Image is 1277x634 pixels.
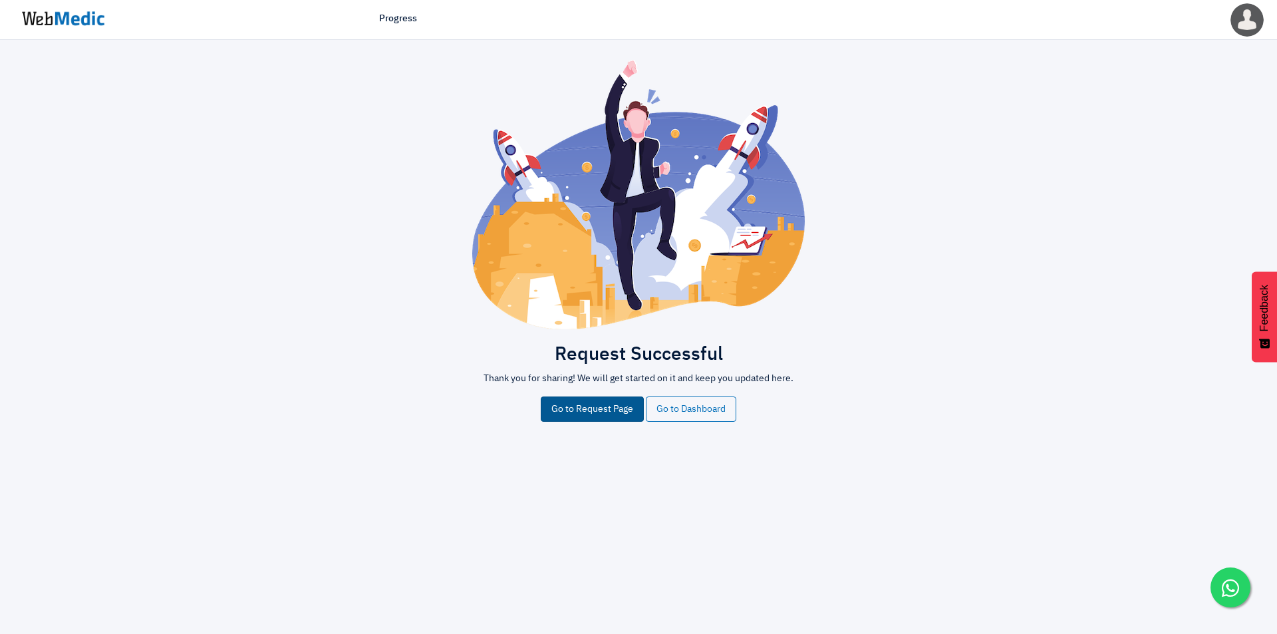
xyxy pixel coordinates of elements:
a: Go to Dashboard [646,396,736,422]
a: Go to Request Page [541,396,644,422]
span: Feedback [1258,285,1270,331]
a: Progress [379,12,417,26]
h2: Request Successful [259,343,1018,367]
p: Thank you for sharing! We will get started on it and keep you updated here. [259,372,1018,386]
img: success.png [472,60,805,329]
button: Feedback - Show survey [1252,271,1277,362]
